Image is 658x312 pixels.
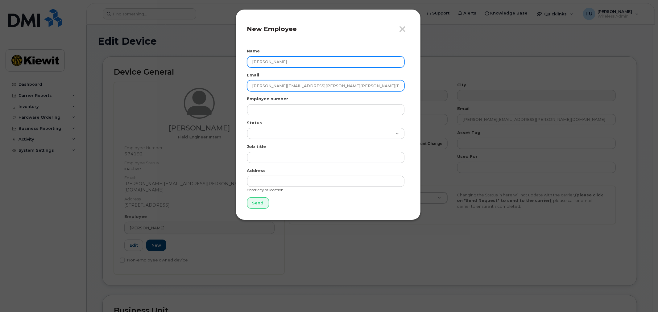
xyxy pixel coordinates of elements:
[247,197,269,209] input: Send
[247,72,259,78] label: Email
[247,48,260,54] label: Name
[247,25,409,33] h4: New Employee
[631,285,653,307] iframe: Messenger Launcher
[247,168,266,174] label: Address
[247,144,266,150] label: Job title
[247,187,284,192] small: Enter city or location
[247,120,262,126] label: Status
[247,96,288,102] label: Employee number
